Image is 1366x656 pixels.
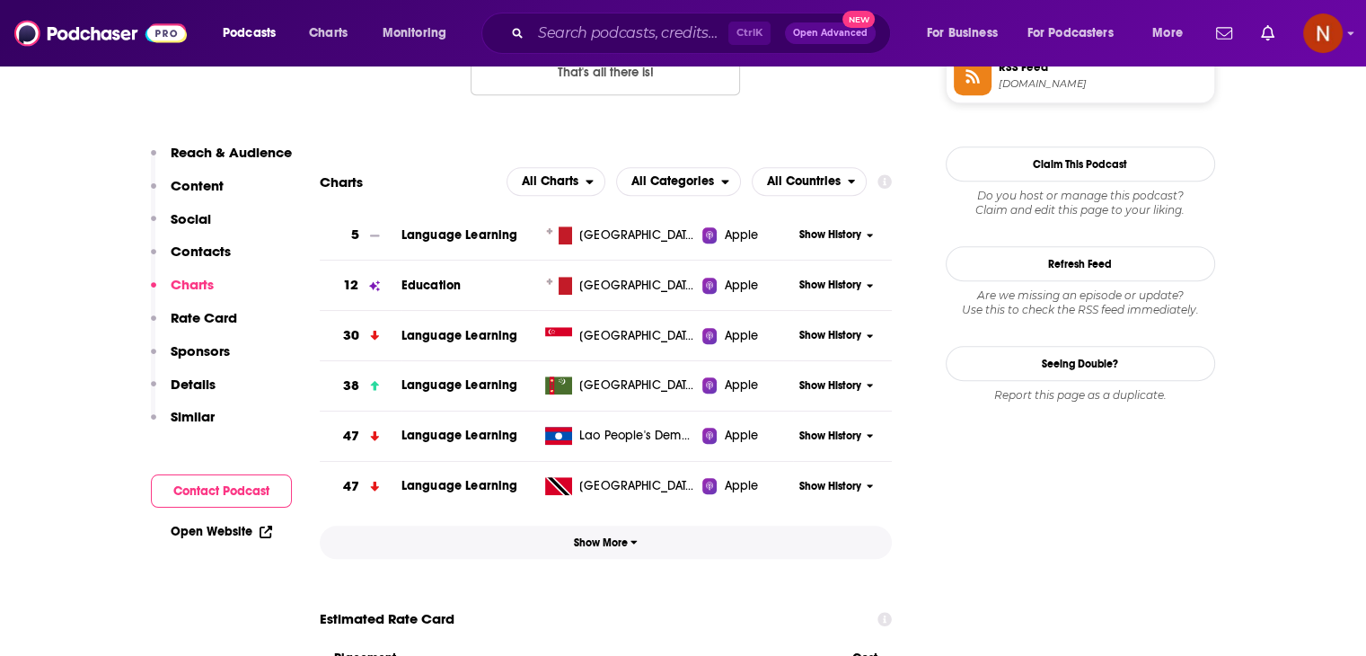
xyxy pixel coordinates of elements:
[799,227,861,243] span: Show History
[507,167,605,196] button: open menu
[401,478,518,493] span: Language Learning
[370,19,470,48] button: open menu
[151,309,237,342] button: Rate Card
[320,412,401,461] a: 47
[14,16,187,50] img: Podchaser - Follow, Share and Rate Podcasts
[171,376,216,393] p: Details
[946,388,1215,403] div: Report this page as a duplicate.
[799,278,861,293] span: Show History
[151,342,230,376] button: Sponsors
[724,277,758,295] span: Apple
[538,377,702,394] a: [GEOGRAPHIC_DATA]
[531,19,728,48] input: Search podcasts, credits, & more...
[320,526,893,559] button: Show More
[793,29,868,38] span: Open Advanced
[538,327,702,345] a: [GEOGRAPHIC_DATA]
[999,59,1207,75] span: RSS Feed
[793,227,879,243] button: Show History
[401,428,518,443] a: Language Learning
[1303,13,1343,53] span: Logged in as AdelNBM
[151,376,216,409] button: Details
[1303,13,1343,53] button: Show profile menu
[724,427,758,445] span: Apple
[151,177,224,210] button: Content
[471,47,740,95] button: Nothing here.
[579,226,696,244] span: Malta
[151,144,292,177] button: Reach & Audience
[927,21,998,46] span: For Business
[401,377,518,393] span: Language Learning
[799,479,861,494] span: Show History
[793,378,879,394] button: Show History
[343,275,358,296] h3: 12
[343,376,359,396] h3: 38
[616,167,741,196] h2: Categories
[702,377,793,394] a: Apple
[946,346,1215,381] a: Seeing Double?
[401,227,518,243] a: Language Learning
[946,189,1215,217] div: Claim and edit this page to your liking.
[914,19,1020,48] button: open menu
[351,225,359,245] h3: 5
[1209,18,1239,49] a: Show notifications dropdown
[320,173,363,191] h2: Charts
[297,19,358,48] a: Charts
[724,226,758,244] span: Apple
[579,277,696,295] span: Malta
[579,377,696,394] span: Turkmenistan
[574,536,638,549] span: Show More
[793,278,879,293] button: Show History
[151,474,292,508] button: Contact Podcast
[724,477,758,495] span: Apple
[702,277,793,295] a: Apple
[538,477,702,495] a: [GEOGRAPHIC_DATA]
[383,21,446,46] span: Monitoring
[799,429,861,444] span: Show History
[223,21,276,46] span: Podcasts
[171,210,211,227] p: Social
[954,58,1207,95] a: RSS Feed[DOMAIN_NAME]
[579,327,696,345] span: Singapore
[1254,18,1282,49] a: Show notifications dropdown
[752,167,868,196] h2: Countries
[171,524,272,539] a: Open Website
[616,167,741,196] button: open menu
[752,167,868,196] button: open menu
[401,328,518,343] a: Language Learning
[799,328,861,343] span: Show History
[171,309,237,326] p: Rate Card
[785,22,876,44] button: Open AdvancedNew
[171,408,215,425] p: Similar
[498,13,908,54] div: Search podcasts, credits, & more...
[343,325,359,346] h3: 30
[702,477,793,495] a: Apple
[320,210,401,260] a: 5
[1152,21,1183,46] span: More
[171,243,231,260] p: Contacts
[151,243,231,276] button: Contacts
[1303,13,1343,53] img: User Profile
[999,77,1207,91] span: feeds.simplecast.com
[702,226,793,244] a: Apple
[946,146,1215,182] button: Claim This Podcast
[401,278,461,293] a: Education
[1027,21,1114,46] span: For Podcasters
[538,277,702,295] a: [GEOGRAPHIC_DATA]
[724,377,758,394] span: Apple
[151,276,214,309] button: Charts
[151,408,215,441] button: Similar
[210,19,299,48] button: open menu
[171,342,230,359] p: Sponsors
[631,175,714,188] span: All Categories
[767,175,841,188] span: All Countries
[309,21,348,46] span: Charts
[946,288,1215,317] div: Are we missing an episode or update? Use this to check the RSS feed immediately.
[538,226,702,244] a: [GEOGRAPHIC_DATA]
[793,429,879,444] button: Show History
[538,427,702,445] a: Lao People's Democratic Republic
[702,427,793,445] a: Apple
